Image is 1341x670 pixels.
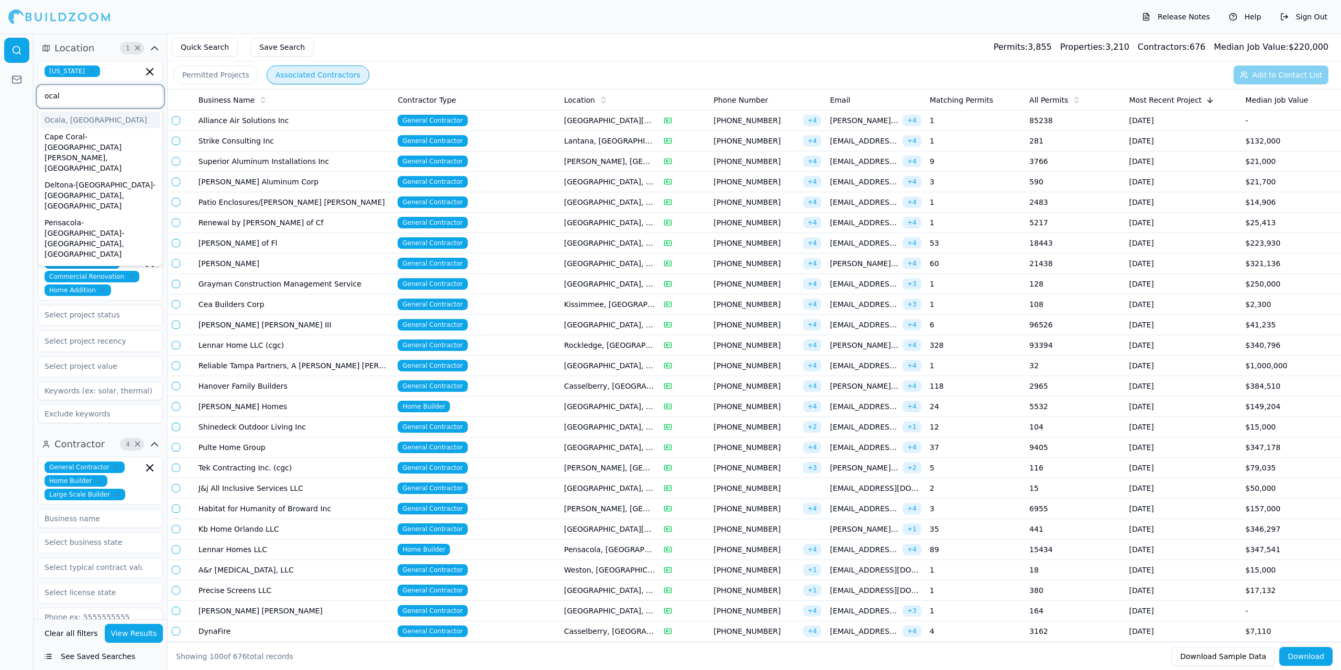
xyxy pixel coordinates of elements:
span: General Contractor [398,421,467,433]
td: 1 [926,131,1025,151]
td: [PERSON_NAME] of Fl [194,233,394,254]
span: [EMAIL_ADDRESS][DOMAIN_NAME] [830,217,898,228]
span: + 4 [803,442,822,453]
td: - [1241,111,1341,131]
td: 1 [926,192,1025,213]
span: Location [564,95,595,105]
td: 1 [926,356,1025,376]
td: [DATE] [1125,111,1241,131]
span: General Contractor [398,523,467,535]
button: Associated Contractors [267,65,369,84]
span: + 4 [903,115,921,126]
span: [PERSON_NAME][EMAIL_ADDRESS][DOMAIN_NAME] [830,463,898,473]
td: 35 [926,519,1025,540]
span: + 4 [803,380,822,392]
span: + 2 [903,462,921,474]
span: General Contractor [398,115,467,126]
td: $223,930 [1241,233,1341,254]
td: Lennar Homes LLC [194,540,394,560]
td: 15 [1025,478,1125,499]
input: Keywords (ex: solar, thermal) [38,381,163,400]
span: [PHONE_NUMBER] [713,463,798,473]
td: $384,510 [1241,376,1341,397]
td: [GEOGRAPHIC_DATA], [GEOGRAPHIC_DATA] [560,274,659,294]
button: Contractor4Clear Contractor filters [38,436,163,453]
span: [EMAIL_ADDRESS][DOMAIN_NAME] [830,299,898,310]
span: + 4 [803,339,822,351]
button: Location1Clear Location filters [38,40,163,57]
td: Kissimmee, [GEOGRAPHIC_DATA] [560,294,659,315]
td: [GEOGRAPHIC_DATA], [GEOGRAPHIC_DATA] [560,437,659,458]
div: 3,210 [1060,41,1129,53]
button: Download Sample Data [1171,647,1275,666]
span: General Contractor [398,176,467,188]
td: $346,297 [1241,519,1341,540]
td: [DATE] [1125,254,1241,274]
span: Home Builder [398,544,450,555]
span: [PHONE_NUMBER] [713,483,821,493]
td: $15,000 [1241,417,1341,437]
td: Alliance Air Solutions Inc [194,111,394,131]
td: A&r [MEDICAL_DATA], LLC [194,560,394,580]
span: General Contractor [398,156,467,167]
span: [PHONE_NUMBER] [713,320,798,330]
td: 15434 [1025,540,1125,560]
td: Kb Home Orlando LLC [194,519,394,540]
span: [EMAIL_ADDRESS][DOMAIN_NAME] [830,177,898,187]
span: Clear Location filters [134,46,141,51]
span: + 4 [903,319,921,331]
span: [PHONE_NUMBER] [713,115,798,126]
div: 3,855 [994,41,1052,53]
span: [EMAIL_ADDRESS][DOMAIN_NAME] [830,238,898,248]
td: 37 [926,437,1025,458]
span: General Contractor [398,319,467,331]
td: 3 [926,499,1025,519]
div: [GEOGRAPHIC_DATA]-[GEOGRAPHIC_DATA], [GEOGRAPHIC_DATA] [40,262,160,300]
td: [PERSON_NAME] Aluminum Corp [194,172,394,192]
span: [EMAIL_ADDRESS][DOMAIN_NAME] [830,360,898,371]
span: + 4 [803,237,822,249]
td: J&j All Inclusive Services LLC [194,478,394,499]
td: $157,000 [1241,499,1341,519]
td: 5532 [1025,397,1125,417]
td: Lennar Home LLC (cgc) [194,335,394,356]
button: Download [1279,647,1333,666]
td: 128 [1025,274,1125,294]
span: [EMAIL_ADDRESS][DOMAIN_NAME] [830,422,898,432]
input: Select markets [38,86,149,105]
td: $14,906 [1241,192,1341,213]
span: [PHONE_NUMBER] [713,381,798,391]
td: [DATE] [1125,478,1241,499]
span: + 4 [903,237,921,249]
span: [EMAIL_ADDRESS][DOMAIN_NAME] [830,503,898,514]
span: [EMAIL_ADDRESS][DOMAIN_NAME] [830,279,898,289]
span: + 4 [903,217,921,228]
span: [PERSON_NAME][EMAIL_ADDRESS][DOMAIN_NAME] [830,115,898,126]
span: + 4 [903,176,921,188]
td: 590 [1025,172,1125,192]
input: Select typical contract value [38,558,149,577]
td: [GEOGRAPHIC_DATA], [GEOGRAPHIC_DATA] [560,233,659,254]
span: [EMAIL_ADDRESS][DOMAIN_NAME] [830,136,898,146]
input: Phone ex: 5555555555 [38,608,163,627]
span: [PHONE_NUMBER] [713,360,798,371]
span: General Contractor [398,442,467,453]
td: [GEOGRAPHIC_DATA], [GEOGRAPHIC_DATA] [560,356,659,376]
td: 1 [926,294,1025,315]
span: [PHONE_NUMBER] [713,544,798,555]
span: 4 [123,439,133,449]
td: $347,178 [1241,437,1341,458]
td: 21438 [1025,254,1125,274]
td: 281 [1025,131,1125,151]
input: Select project value [38,357,149,376]
td: 116 [1025,458,1125,478]
span: Commercial Renovation [45,271,139,282]
span: + 3 [803,462,822,474]
span: + 4 [803,258,822,269]
span: + 4 [803,196,822,208]
span: General Contractor [398,217,467,228]
td: Hanover Family Builders [194,376,394,397]
td: [DATE] [1125,151,1241,172]
td: $21,000 [1241,151,1341,172]
td: [DATE] [1125,294,1241,315]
